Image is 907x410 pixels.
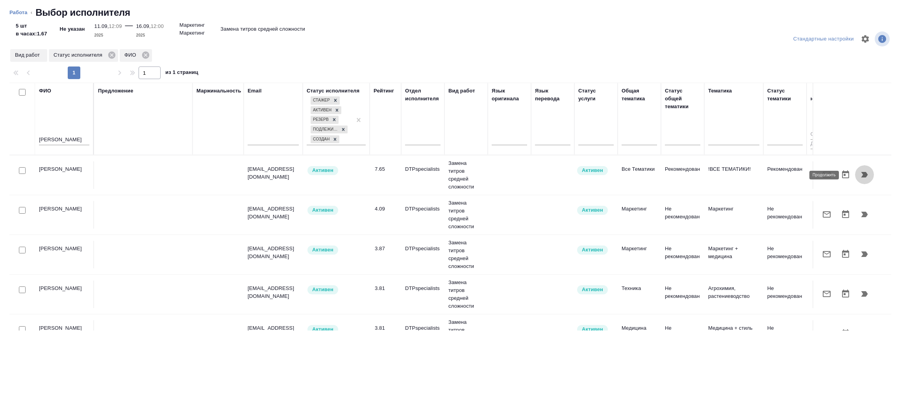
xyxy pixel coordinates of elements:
[661,161,704,189] td: Рекомендован
[375,165,397,173] div: 7.65
[817,245,836,264] button: Отправить предложение о работе
[310,115,339,125] div: Стажер, Активен, Резерв, Подлежит внедрению, Создан
[811,130,830,140] input: От
[582,246,603,254] p: Активен
[248,245,299,260] p: [EMAIL_ADDRESS][DOMAIN_NAME]
[661,320,704,348] td: Не рекомендован
[582,286,603,294] p: Активен
[618,241,661,268] td: Маркетинг
[791,33,856,45] div: split button
[401,241,444,268] td: DTPspecialists
[448,87,475,95] div: Вид работ
[401,320,444,348] td: DTPspecialists
[448,199,484,231] p: Замена титров средней сложности
[817,324,836,343] button: Отправить предложение о работе
[307,205,366,216] div: Рядовой исполнитель: назначай с учетом рейтинга
[35,320,94,348] td: [PERSON_NAME]
[19,167,26,174] input: Выбери исполнителей, чтобы отправить приглашение на работу
[248,205,299,221] p: [EMAIL_ADDRESS][DOMAIN_NAME]
[248,165,299,181] p: [EMAIL_ADDRESS][DOMAIN_NAME]
[661,281,704,308] td: Не рекомендован
[375,205,397,213] div: 4.09
[811,139,830,149] input: До
[448,239,484,270] p: Замена титров средней сложности
[855,205,874,224] button: Продолжить
[35,281,94,308] td: [PERSON_NAME]
[763,241,807,268] td: Не рекомендован
[708,165,759,173] p: !ВСЕ ТЕМАТИКИ!
[856,30,875,48] span: Настроить таблицу
[811,87,830,103] div: Кол-во начисл.
[665,87,700,111] div: Статус общей тематики
[165,68,198,79] span: из 1 страниц
[311,135,331,144] div: Создан
[582,206,603,214] p: Активен
[120,49,152,62] div: ФИО
[307,87,359,95] div: Статус исполнителя
[836,205,855,224] button: Открыть календарь загрузки
[767,87,803,103] div: Статус тематики
[708,245,759,260] p: Маркетинг + медицина
[124,51,139,59] p: ФИО
[311,96,331,105] div: Стажер
[708,205,759,213] p: Маркетинг
[492,87,527,103] div: Язык оригинала
[817,205,836,224] button: Отправить предложение о работе
[19,286,26,293] input: Выбери исполнителей, чтобы отправить приглашение на работу
[401,201,444,229] td: DTPspecialists
[836,165,855,184] button: Открыть календарь загрузки
[405,87,441,103] div: Отдел исполнителя
[136,23,151,29] p: 16.09,
[220,25,305,33] p: Замена титров средней сложности
[661,241,704,268] td: Не рекомендован
[9,9,28,15] a: Работа
[401,281,444,308] td: DTPspecialists
[125,19,133,39] div: —
[35,241,94,268] td: [PERSON_NAME]
[375,245,397,253] div: 3.87
[19,326,26,333] input: Выбери исполнителей, чтобы отправить приглашение на работу
[855,324,874,343] button: Продолжить
[35,161,94,189] td: [PERSON_NAME]
[618,281,661,308] td: Техника
[582,325,603,333] p: Активен
[817,284,836,303] button: Отправить предложение о работе
[618,161,661,189] td: Все Тематики
[19,247,26,253] input: Выбери исполнителей, чтобы отправить приглашение на работу
[535,87,570,103] div: Язык перевода
[763,281,807,308] td: Не рекомендован
[310,105,342,115] div: Стажер, Активен, Резерв, Подлежит внедрению, Создан
[708,324,759,332] p: Медицина + стиль
[9,6,898,19] nav: breadcrumb
[109,23,122,29] p: 12:09
[311,106,333,115] div: Активен
[35,201,94,229] td: [PERSON_NAME]
[15,51,43,59] p: Вид работ
[248,87,261,95] div: Email
[310,96,341,105] div: Стажер, Активен, Резерв, Подлежит внедрению, Создан
[94,23,109,29] p: 11.09,
[817,165,836,184] button: Отправить предложение о работе
[582,166,603,174] p: Активен
[180,21,205,29] p: Маркетинг
[39,87,51,95] div: ФИО
[310,125,348,135] div: Стажер, Активен, Резерв, Подлежит внедрению, Создан
[312,206,333,214] p: Активен
[307,284,366,295] div: Рядовой исполнитель: назначай с учетом рейтинга
[708,87,732,95] div: Тематика
[374,87,394,95] div: Рейтинг
[307,165,366,176] div: Рядовой исполнитель: назначай с учетом рейтинга
[661,201,704,229] td: Не рекомендован
[98,87,133,95] div: Предложение
[836,245,855,264] button: Открыть календарь загрузки
[312,166,333,174] p: Активен
[307,245,366,255] div: Рядовой исполнитель: назначай с учетом рейтинга
[618,320,661,348] td: Медицина
[578,87,614,103] div: Статус услуги
[151,23,164,29] p: 12:00
[248,324,299,340] p: [EMAIL_ADDRESS][DOMAIN_NAME]
[763,320,807,348] td: Не рекомендован
[312,246,333,254] p: Активен
[875,31,891,46] span: Посмотреть информацию
[35,6,130,19] h2: Выбор исполнителя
